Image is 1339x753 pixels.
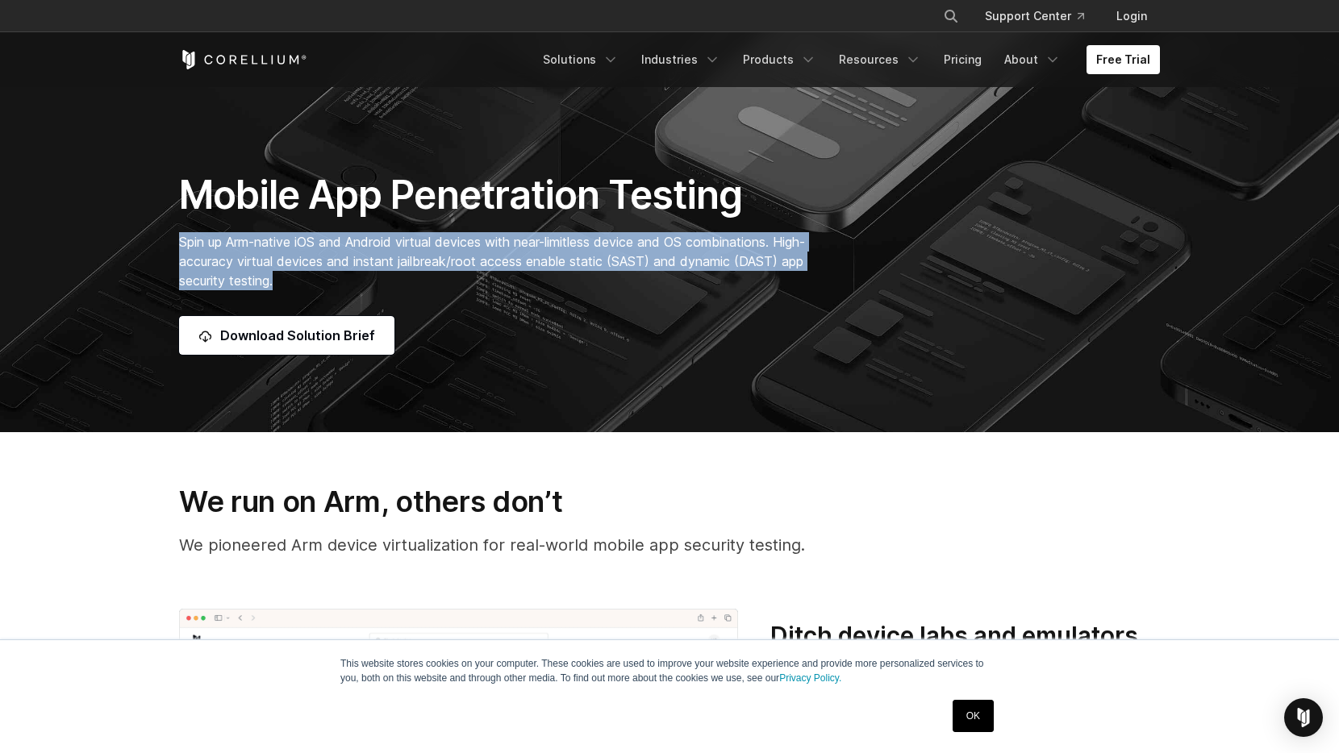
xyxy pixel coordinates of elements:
[829,45,931,74] a: Resources
[340,656,999,685] p: This website stores cookies on your computer. These cookies are used to improve your website expe...
[179,234,805,289] span: Spin up Arm-native iOS and Android virtual devices with near-limitless device and OS combinations...
[179,171,822,219] h1: Mobile App Penetration Testing
[995,45,1070,74] a: About
[632,45,730,74] a: Industries
[179,316,394,355] a: Download Solution Brief
[533,45,628,74] a: Solutions
[1103,2,1160,31] a: Login
[179,484,1160,519] h3: We run on Arm, others don’t
[533,45,1160,74] div: Navigation Menu
[1284,698,1323,737] div: Open Intercom Messenger
[934,45,991,74] a: Pricing
[733,45,826,74] a: Products
[179,50,307,69] a: Corellium Home
[972,2,1097,31] a: Support Center
[924,2,1160,31] div: Navigation Menu
[179,533,1160,557] p: We pioneered Arm device virtualization for real-world mobile app security testing.
[779,672,841,684] a: Privacy Policy.
[953,700,994,732] a: OK
[220,326,375,345] span: Download Solution Brief
[936,2,966,31] button: Search
[1087,45,1160,74] a: Free Trial
[770,621,1160,651] h3: Ditch device labs and emulators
